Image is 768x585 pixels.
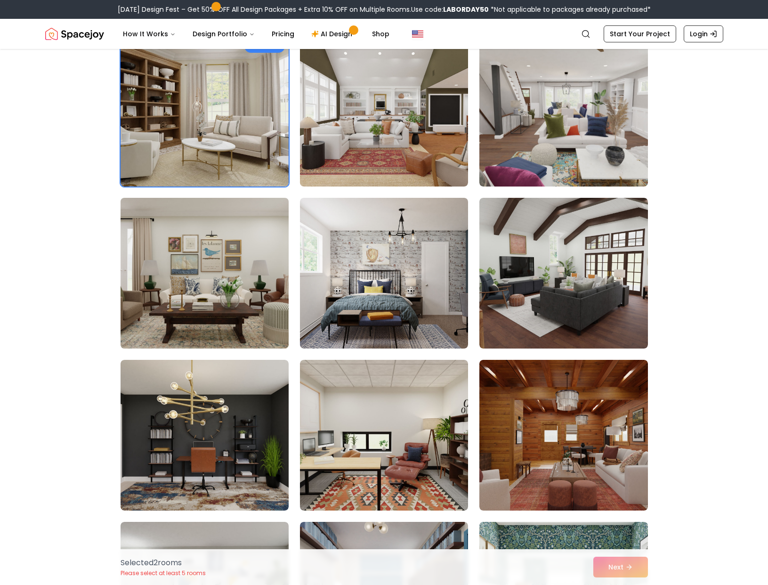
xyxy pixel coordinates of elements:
img: Room room-49 [121,36,289,187]
img: Spacejoy Logo [45,24,104,43]
span: Use code: [411,5,489,14]
img: United States [412,28,423,40]
a: Shop [364,24,397,43]
img: Room room-54 [479,198,647,349]
a: Start Your Project [604,25,676,42]
nav: Global [45,19,723,49]
img: Room room-51 [479,36,647,187]
img: Room room-53 [300,198,468,349]
a: AI Design [304,24,363,43]
p: Please select at least 5 rooms [121,569,206,577]
span: *Not applicable to packages already purchased* [489,5,651,14]
img: Room room-57 [479,360,647,511]
img: Room room-55 [121,360,289,511]
div: [DATE] Design Fest – Get 50% OFF All Design Packages + Extra 10% OFF on Multiple Rooms. [118,5,651,14]
a: Pricing [264,24,302,43]
img: Room room-56 [300,360,468,511]
img: Room room-52 [116,194,293,352]
nav: Main [115,24,397,43]
a: Spacejoy [45,24,104,43]
button: Design Portfolio [185,24,262,43]
img: Room room-50 [300,36,468,187]
p: Selected 2 room s [121,557,206,569]
b: LABORDAY50 [443,5,489,14]
a: Login [684,25,723,42]
button: How It Works [115,24,183,43]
